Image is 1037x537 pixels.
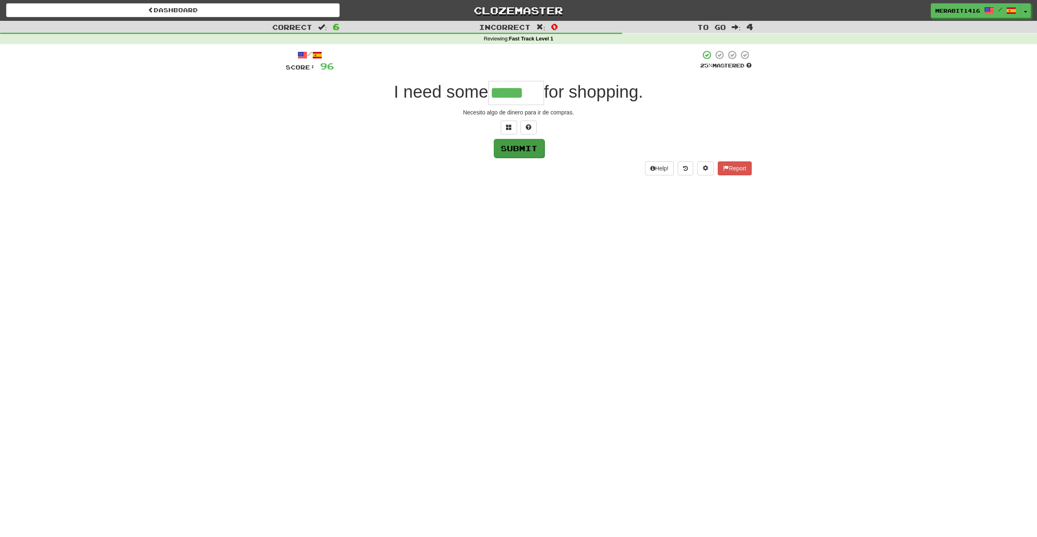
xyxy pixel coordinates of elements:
span: 25 % [700,62,712,69]
span: for shopping. [544,82,643,101]
span: 6 [333,22,340,31]
button: Round history (alt+y) [678,161,693,175]
div: / [286,50,334,60]
span: Correct [272,23,312,31]
button: Switch sentence to multiple choice alt+p [501,121,517,134]
span: I need some [394,82,488,101]
div: Mastered [700,62,752,69]
div: Necesito algo de dinero para ir de compras. [286,108,752,116]
button: Help! [645,161,674,175]
span: : [732,24,741,31]
a: Dashboard [6,3,340,17]
strong: Fast Track Level 1 [509,36,553,42]
span: : [536,24,545,31]
span: / [998,7,1002,12]
button: Report [718,161,751,175]
span: 96 [320,61,334,71]
a: Clozemaster [352,3,685,18]
a: Merabit1416 / [931,3,1021,18]
span: Incorrect [479,23,531,31]
button: Submit [494,139,544,158]
span: 4 [746,22,753,31]
span: To go [697,23,726,31]
span: Merabit1416 [935,7,980,14]
span: : [318,24,327,31]
span: Score: [286,64,315,71]
span: 0 [551,22,558,31]
button: Single letter hint - you only get 1 per sentence and score half the points! alt+h [520,121,537,134]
